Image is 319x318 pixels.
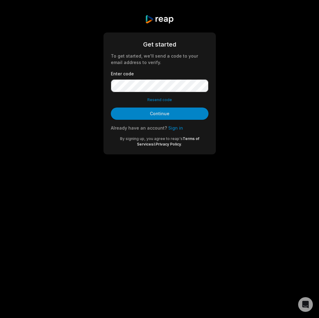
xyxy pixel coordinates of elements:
[120,136,183,141] span: By signing up, you agree to reap's
[147,97,172,103] button: Resend code
[153,142,156,146] span: &
[111,40,208,49] div: Get started
[111,125,167,131] span: Already have an account?
[111,108,208,120] button: Continue
[156,142,181,146] a: Privacy Policy
[298,297,313,312] div: Open Intercom Messenger
[137,136,199,146] a: Terms of Services
[168,125,183,131] a: Sign in
[145,15,174,24] img: reap
[111,53,208,66] div: To get started, we'll send a code to your email address to verify.
[111,70,208,77] label: Enter code
[181,142,182,146] span: .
